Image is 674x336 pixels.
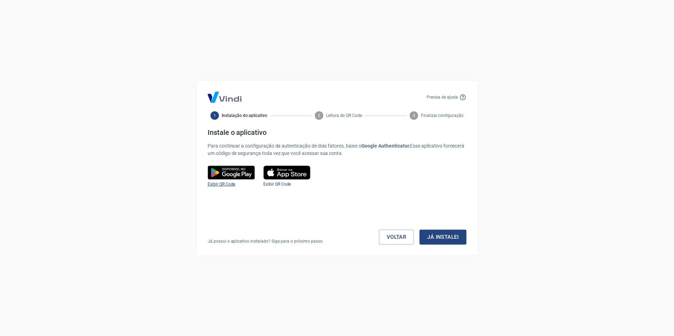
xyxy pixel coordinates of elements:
img: Logo Vind [208,92,241,103]
span: Finalizar configuração [421,112,464,119]
button: Já instalei [419,230,466,244]
span: Leitura do QR Code [326,112,362,119]
text: 1 [214,113,216,118]
p: Já possui o aplicativo instalado? Siga para o próximo passo. [208,238,324,244]
img: google play [208,166,255,180]
b: Google Authenticator. [361,143,410,149]
span: Instalação do aplicativo [222,112,267,119]
img: play [263,166,311,180]
text: 2 [318,113,320,118]
a: Exibir QR Code [208,182,235,187]
h4: Instale o aplicativo [208,128,466,137]
a: Exibir QR Code [263,182,291,187]
p: Para continuar a configuração da autenticação de dois fatores, baixe o Esse aplicativo fornecerá ... [208,142,466,157]
p: Precisa de ajuda [427,94,458,100]
a: Voltar [379,230,414,244]
text: 3 [413,113,415,118]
